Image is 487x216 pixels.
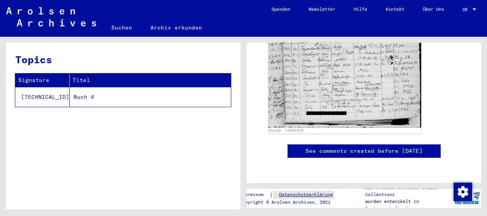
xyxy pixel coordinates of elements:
th: Titel [70,74,231,87]
img: Arolsen_neg.svg [6,7,96,26]
a: Archiv erkunden [141,18,211,37]
h3: Topics [15,52,230,67]
img: Zustimmung ändern [454,183,472,201]
a: Suchen [102,18,141,37]
img: yv_logo.png [453,188,481,208]
p: Copyright © Arolsen Archives, 2021 [239,199,342,206]
td: [TECHNICAL_ID] [15,87,70,107]
a: DocID: 12101578 [269,128,304,133]
th: Signature [15,74,70,87]
p: wurden entwickelt in Partnerschaft mit [365,198,452,212]
a: See comments created before [DATE] [306,147,423,155]
span: DE [462,7,471,12]
a: Impressum [239,191,270,199]
a: Datenschutzerklärung [273,191,342,199]
div: | [239,191,342,199]
td: Buch 4 [70,87,231,107]
p: Die Arolsen Archives Online-Collections [365,184,452,198]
